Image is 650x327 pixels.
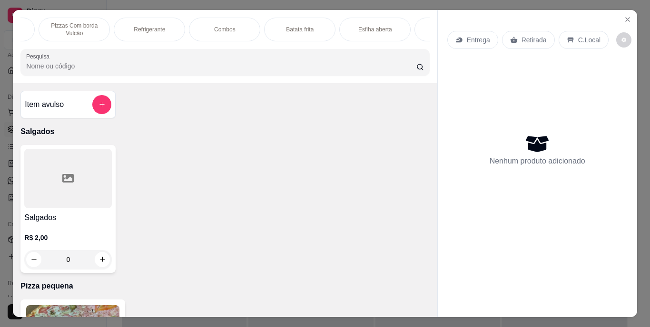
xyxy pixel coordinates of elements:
p: C.Local [578,35,601,45]
input: Pesquisa [26,61,416,71]
p: Nenhum produto adicionado [490,155,585,167]
p: Retirada [522,35,547,45]
p: Entrega [467,35,490,45]
p: Pizzas Com borda Vulcão [47,22,102,37]
button: add-separate-item [92,95,111,114]
button: Close [620,12,635,27]
button: decrease-product-quantity [616,32,631,48]
button: increase-product-quantity [95,252,110,267]
p: Pizza pequena [20,280,429,292]
h4: Item avulso [25,99,64,110]
p: Esfiha aberta [358,26,392,33]
p: Refrigerante [134,26,165,33]
p: R$ 2,00 [24,233,112,242]
label: Pesquisa [26,52,53,60]
button: decrease-product-quantity [26,252,41,267]
p: Salgados [20,126,429,137]
p: Combos [214,26,236,33]
p: Batata frita [286,26,314,33]
h4: Salgados [24,212,112,223]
